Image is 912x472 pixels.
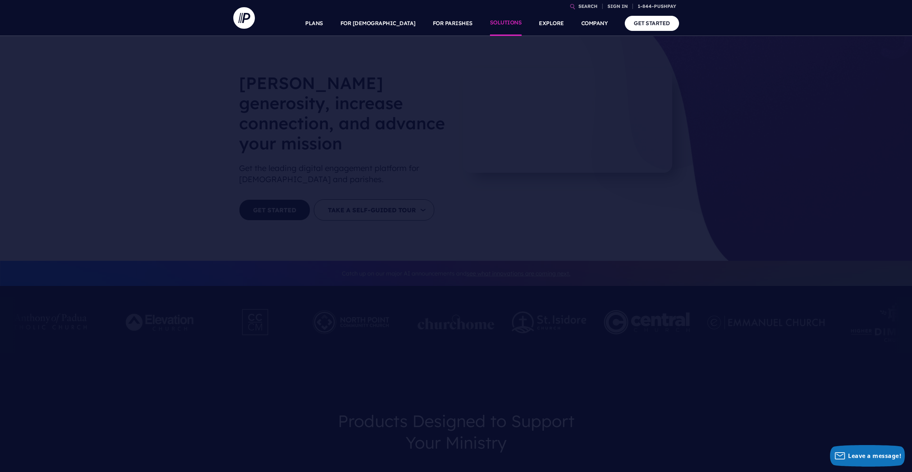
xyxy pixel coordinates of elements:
[581,11,608,36] a: COMPANY
[305,11,323,36] a: PLANS
[830,445,905,467] button: Leave a message!
[848,452,901,460] span: Leave a message!
[625,16,679,31] a: GET STARTED
[433,11,473,36] a: FOR PARISHES
[490,11,522,36] a: SOLUTIONS
[539,11,564,36] a: EXPLORE
[340,11,416,36] a: FOR [DEMOGRAPHIC_DATA]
